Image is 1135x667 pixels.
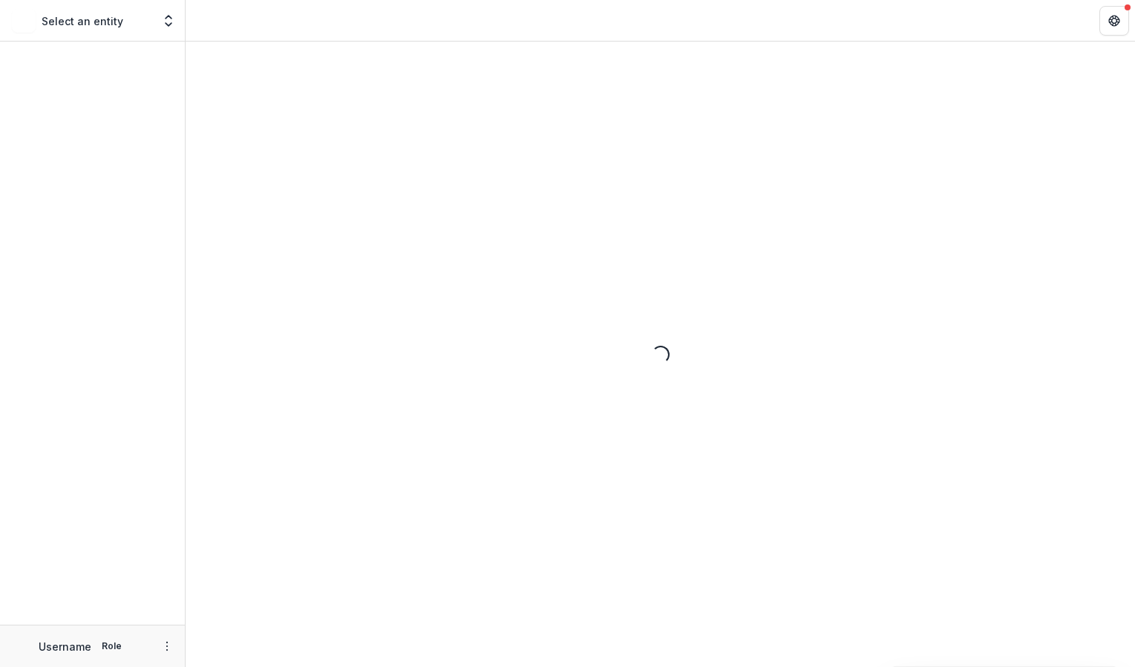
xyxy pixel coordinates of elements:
[1099,6,1129,36] button: Get Help
[158,637,176,655] button: More
[39,639,91,654] p: Username
[42,13,123,29] p: Select an entity
[97,640,126,653] p: Role
[158,6,179,36] button: Open entity switcher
